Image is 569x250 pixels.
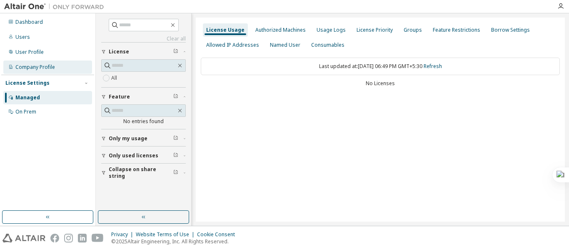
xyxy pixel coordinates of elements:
span: Clear filter [173,93,178,100]
img: facebook.svg [50,234,59,242]
div: Dashboard [15,19,43,25]
div: No Licenses [201,80,560,87]
img: altair_logo.svg [2,234,45,242]
button: License [101,43,186,61]
div: Usage Logs [317,27,346,33]
img: youtube.svg [92,234,104,242]
span: Collapse on share string [109,166,173,179]
div: Website Terms of Use [136,231,197,238]
p: © 2025 Altair Engineering, Inc. All Rights Reserved. [111,238,240,245]
img: Altair One [4,3,108,11]
div: Authorized Machines [255,27,306,33]
div: Company Profile [15,64,55,71]
span: Feature [109,93,130,100]
div: User Profile [15,49,44,56]
button: Collapse on share string [101,164,186,182]
a: Refresh [424,63,442,70]
button: Feature [101,88,186,106]
div: On Prem [15,109,36,115]
div: Borrow Settings [491,27,530,33]
div: Consumables [311,42,344,48]
span: License [109,48,129,55]
div: License Usage [206,27,245,33]
button: Only used licenses [101,146,186,165]
span: Clear filter [173,169,178,176]
label: All [111,73,119,83]
div: Groups [404,27,422,33]
div: License Priority [357,27,393,33]
div: Last updated at: [DATE] 06:49 PM GMT+5:30 [201,58,560,75]
div: Managed [15,94,40,101]
div: Cookie Consent [197,231,240,238]
div: Feature Restrictions [433,27,480,33]
button: Only my usage [101,129,186,148]
span: Clear filter [173,48,178,55]
img: linkedin.svg [78,234,87,242]
span: Only used licenses [109,152,158,159]
span: Clear filter [173,135,178,142]
div: Privacy [111,231,136,238]
img: instagram.svg [64,234,73,242]
span: Clear filter [173,152,178,159]
div: Named User [270,42,300,48]
div: Users [15,34,30,40]
a: Clear all [101,35,186,42]
span: Only my usage [109,135,147,142]
div: License Settings [5,80,50,86]
div: Allowed IP Addresses [206,42,259,48]
div: No entries found [101,118,186,125]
